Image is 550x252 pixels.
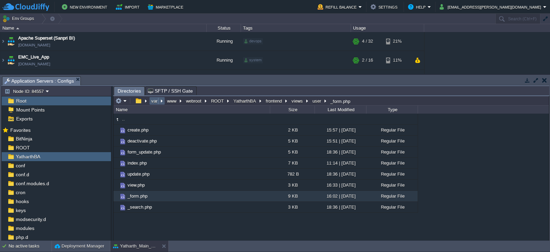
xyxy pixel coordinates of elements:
[14,207,27,213] span: keys
[14,154,41,160] a: YatharthBA
[265,98,284,104] button: frontend
[315,180,366,190] div: 16:33 | [DATE]
[126,193,148,199] a: _form.php
[270,180,315,190] div: 3 KB
[14,180,50,187] a: conf.modules.d
[362,70,373,88] div: 5 / 64
[119,160,126,167] img: AMDAwAAAACH5BAEAAAAALAAAAAABAAEAAAICRAEAOw==
[18,54,49,61] a: EMC_Live_App
[114,106,270,114] div: Name
[408,3,428,11] button: Help
[118,87,141,95] span: Directories
[6,32,16,51] img: AMDAwAAAACH5BAEAAAAALAAAAAABAAEAAAICRAEAOw==
[14,225,35,231] span: modules
[14,136,33,142] a: BitNinja
[315,125,366,135] div: 15:57 | [DATE]
[371,3,399,11] button: Settings
[121,116,126,122] span: ..
[14,145,31,151] span: ROOT
[126,138,158,144] span: deactivate.php
[270,202,315,212] div: 3 KB
[126,160,148,166] a: index.php
[270,136,315,146] div: 5 KB
[318,3,359,11] button: Refill Balance
[367,106,418,114] div: Type
[270,125,315,135] div: 2 KB
[315,191,366,201] div: 16:02 | [DATE]
[1,24,206,32] div: Name
[6,51,16,70] img: AMDAwAAAACH5BAEAAAAALAAAAAABAAEAAAICRAEAOw==
[119,149,126,156] img: AMDAwAAAACH5BAEAAAAALAAAAAABAAEAAAICRAEAOw==
[113,125,119,135] img: AMDAwAAAACH5BAEAAAAALAAAAAABAAEAAAICRAEAOw==
[386,51,408,70] div: 11%
[315,169,366,179] div: 18:36 | [DATE]
[241,24,351,32] div: Tags
[113,147,119,157] img: AMDAwAAAACH5BAEAAAAALAAAAAABAAEAAAICRAEAOw==
[15,98,27,104] a: Root
[0,70,6,88] img: AMDAwAAAACH5BAEAAAAALAAAAAABAAEAAAICRAEAOw==
[362,32,373,51] div: 4 / 32
[119,171,126,178] img: AMDAwAAAACH5BAEAAAAALAAAAAABAAEAAAICRAEAOw==
[126,171,151,177] a: update.php
[0,32,6,51] img: AMDAwAAAACH5BAEAAAAALAAAAAABAAEAAAICRAEAOw==
[126,182,146,188] span: view.php
[113,169,119,179] img: AMDAwAAAACH5BAEAAAAALAAAAAABAAEAAAICRAEAOw==
[119,138,126,145] img: AMDAwAAAACH5BAEAAAAALAAAAAABAAEAAAICRAEAOw==
[290,98,305,104] button: views
[126,204,153,210] a: _search.php
[207,70,241,88] div: Running
[270,147,315,157] div: 5 KB
[315,147,366,157] div: 18:36 | [DATE]
[14,198,30,204] a: hooks
[270,191,315,201] div: 9 KB
[366,158,418,168] div: Regular File
[366,125,418,135] div: Regular File
[185,98,203,104] button: webroot
[113,158,119,168] img: AMDAwAAAACH5BAEAAAAALAAAAAABAAEAAAICRAEAOw==
[150,98,159,104] button: var
[6,70,16,88] img: AMDAwAAAACH5BAEAAAAALAAAAAABAAEAAAICRAEAOw==
[210,98,225,104] button: ROOT
[148,87,193,95] span: SFTP / SSH Gate
[9,241,52,252] div: No active tasks
[2,3,49,11] img: CloudJiffy
[15,116,34,122] a: Exports
[15,107,46,113] a: Mount Points
[521,224,543,245] iframe: chat widget
[329,98,350,104] div: _form.php
[126,149,162,155] a: form_update.php
[315,202,366,212] div: 18:36 | [DATE]
[166,98,178,104] button: www
[2,14,36,23] button: Env Groups
[14,162,26,169] span: conf
[0,51,6,70] img: AMDAwAAAACH5BAEAAAAALAAAAAABAAEAAAICRAEAOw==
[18,35,75,42] a: Apache Superset (Sanpri BI)
[243,57,263,63] div: system
[243,38,263,44] div: devops
[366,136,418,146] div: Regular File
[362,51,373,70] div: 2 / 16
[315,136,366,146] div: 15:51 | [DATE]
[270,158,315,168] div: 7 KB
[113,136,119,146] img: AMDAwAAAACH5BAEAAAAALAAAAAABAAEAAAICRAEAOw==
[4,77,74,85] span: Application Servers : Configs
[207,24,241,32] div: Status
[270,169,315,179] div: 782 B
[232,98,258,104] button: YatharthBA
[311,98,323,104] button: user
[366,169,418,179] div: Regular File
[4,88,46,94] button: Node ID: 84557
[126,127,150,133] a: create.php
[18,73,59,80] span: mPOLICE_Dev_App
[119,193,126,200] img: AMDAwAAAACH5BAEAAAAALAAAAAABAAEAAAICRAEAOw==
[119,204,126,211] img: AMDAwAAAACH5BAEAAAAALAAAAAABAAEAAAICRAEAOw==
